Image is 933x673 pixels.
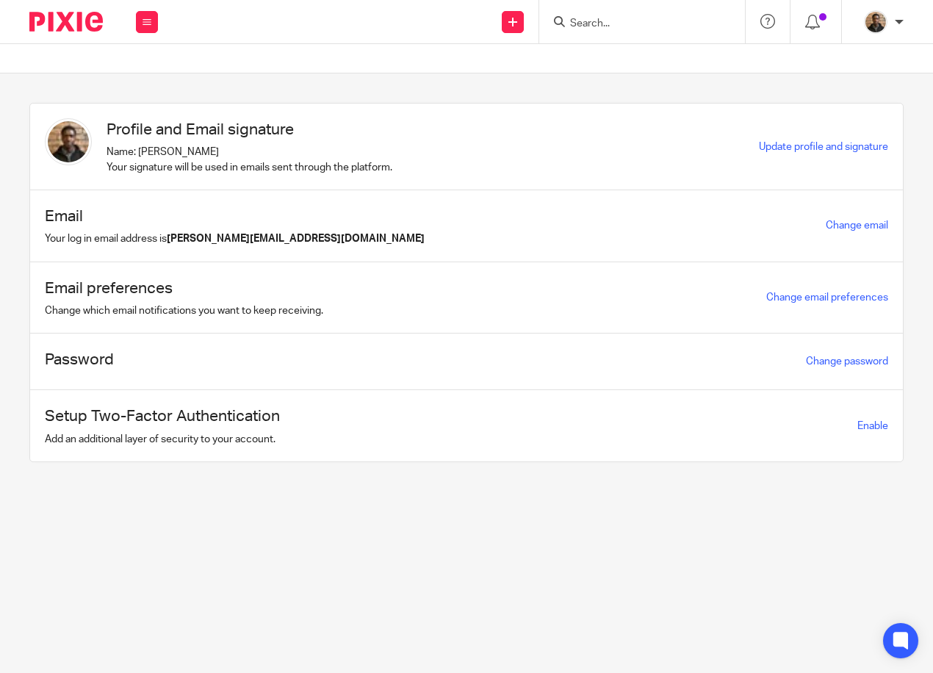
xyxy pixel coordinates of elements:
[45,277,323,300] h1: Email preferences
[759,142,888,152] a: Update profile and signature
[45,432,280,447] p: Add an additional layer of security to your account.
[857,421,888,431] span: Enable
[864,10,887,34] img: WhatsApp%20Image%202025-04-23%20.jpg
[45,303,323,318] p: Change which email notifications you want to keep receiving.
[107,145,392,175] p: Name: [PERSON_NAME] Your signature will be used in emails sent through the platform.
[45,205,425,228] h1: Email
[45,118,92,165] img: WhatsApp%20Image%202025-04-23%20.jpg
[766,292,888,303] a: Change email preferences
[107,118,392,141] h1: Profile and Email signature
[45,405,280,428] h1: Setup Two-Factor Authentication
[45,231,425,246] p: Your log in email address is
[806,356,888,367] a: Change password
[45,348,114,371] h1: Password
[167,234,425,244] b: [PERSON_NAME][EMAIL_ADDRESS][DOMAIN_NAME]
[569,18,701,31] input: Search
[826,220,888,231] a: Change email
[29,12,103,32] img: Pixie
